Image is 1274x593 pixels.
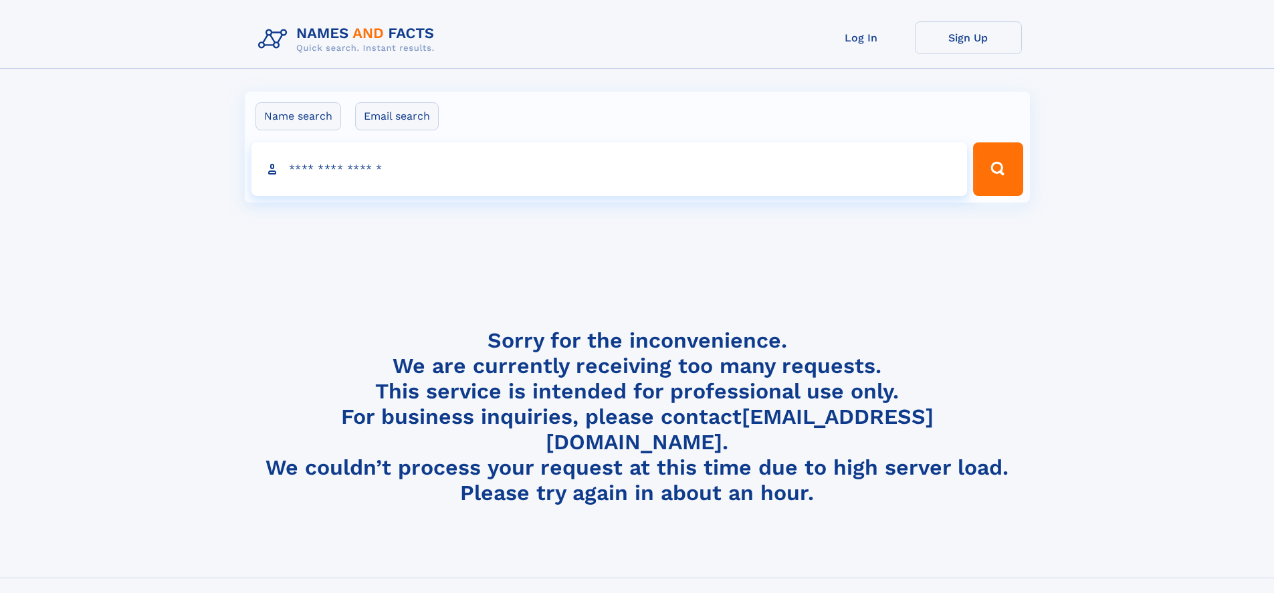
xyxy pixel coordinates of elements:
[253,328,1022,506] h4: Sorry for the inconvenience. We are currently receiving too many requests. This service is intend...
[915,21,1022,54] a: Sign Up
[546,404,934,455] a: [EMAIL_ADDRESS][DOMAIN_NAME]
[808,21,915,54] a: Log In
[253,21,445,57] img: Logo Names and Facts
[251,142,968,196] input: search input
[355,102,439,130] label: Email search
[973,142,1023,196] button: Search Button
[255,102,341,130] label: Name search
